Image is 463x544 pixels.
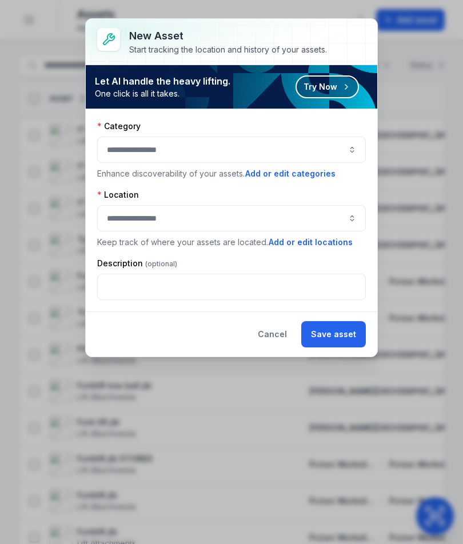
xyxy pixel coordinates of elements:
[97,258,177,269] label: Description
[248,321,297,347] button: Cancel
[129,28,327,44] h3: New asset
[97,121,141,132] label: Category
[129,44,327,55] div: Start tracking the location and history of your assets.
[268,236,353,249] button: Add or edit locations
[95,74,230,88] strong: Let AI handle the heavy lifting.
[296,75,359,98] button: Try Now
[97,167,366,180] p: Enhance discoverability of your assets.
[301,321,366,347] button: Save asset
[97,236,366,249] p: Keep track of where your assets are located.
[245,167,336,180] button: Add or edit categories
[97,189,139,201] label: Location
[95,88,230,99] span: One click is all it takes.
